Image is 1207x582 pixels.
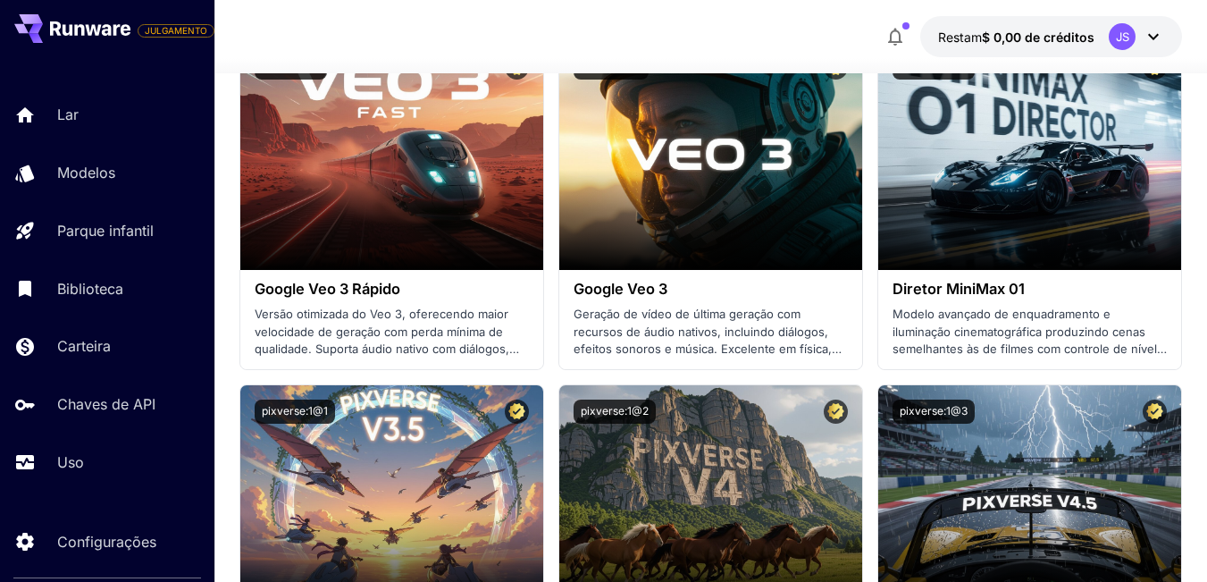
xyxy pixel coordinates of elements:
[240,41,543,270] img: alt
[255,280,400,298] font: Google Veo 3 Rápido
[1116,30,1129,44] font: JS
[893,280,1025,298] font: Diretor MiniMax 01
[900,404,968,418] font: pixverse:1@3
[920,16,1182,57] button: $ 0,00JS
[574,400,656,424] button: pixverse:1@2
[57,453,84,471] font: Uso
[57,395,155,413] font: Chaves de API
[559,41,862,270] img: alt
[938,28,1094,46] div: $ 0,00
[57,222,154,240] font: Parque infantil
[893,307,1167,391] font: Modelo avançado de enquadramento e iluminação cinematográfica produzindo cenas semelhantes às de ...
[574,307,842,374] font: Geração de vídeo de última geração com recursos de áudio nativos, incluindo diálogos, efeitos son...
[57,105,79,123] font: Lar
[938,30,982,45] font: Restam
[824,400,848,424] button: Modelo certificado – verificado para melhor desempenho e inclui uma licença comercial.
[982,30,1094,45] font: $ 0,00 de créditos
[255,307,519,409] font: Versão otimizada do Veo 3, oferecendo maior velocidade de geração com perda mínima de qualidade. ...
[145,25,207,36] font: JULGAMENTO
[581,404,649,418] font: pixverse:1@2
[57,280,123,298] font: Biblioteca
[57,533,156,551] font: Configurações
[57,337,111,355] font: Carteira
[57,164,115,181] font: Modelos
[574,280,667,298] font: Google Veo 3
[505,400,529,424] button: Modelo certificado – verificado para melhor desempenho e inclui uma licença comercial.
[1143,400,1167,424] button: Modelo certificado – verificado para melhor desempenho e inclui uma licença comercial.
[138,20,214,41] span: Adicione seu cartão de pagamento para habilitar a funcionalidade completa da plataforma.
[262,404,328,418] font: pixverse:1@1
[893,400,975,424] button: pixverse:1@3
[255,400,335,424] button: pixverse:1@1
[878,41,1181,270] img: alt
